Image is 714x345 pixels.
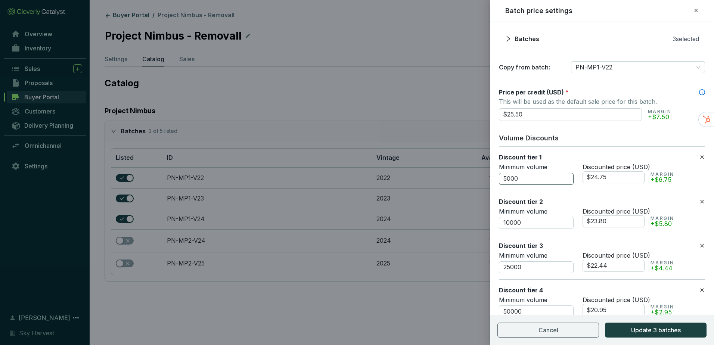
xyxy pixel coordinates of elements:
[499,286,543,294] label: Discount tier 4
[505,6,572,16] h2: Batch price settings
[499,208,574,216] p: Minimum volume
[499,296,574,304] p: Minimum volume
[499,63,550,72] p: Copy from batch:
[499,133,705,143] h3: Volume Discounts
[515,34,539,43] span: Batches
[499,31,705,46] button: rightBatches3selected
[505,35,512,42] span: right
[651,171,674,177] p: MARGIN
[651,304,674,310] p: MARGIN
[651,260,674,266] p: MARGIN
[648,115,671,119] p: +$7.50
[499,198,543,206] label: Discount tier 2
[651,215,674,221] p: MARGIN
[499,252,574,260] p: Minimum volume
[648,109,671,115] p: MARGIN
[499,163,574,171] p: Minimum volume
[583,296,650,304] span: Discounted price (USD)
[651,310,674,314] p: +$2.95
[651,221,674,226] p: +$5.80
[583,163,650,171] span: Discounted price (USD)
[499,88,564,96] span: Price per credit (USD)
[631,326,681,335] span: Update 3 batches
[575,62,701,73] span: PN-MP1-V22
[499,96,705,107] p: This will be used as the default sale price for this batch.
[499,242,543,250] label: Discount tier 3
[651,177,674,182] p: +$6.75
[538,326,558,335] span: Cancel
[651,266,674,270] p: +$4.44
[497,323,599,338] button: Cancel
[605,323,707,338] button: Update 3 batches
[673,34,699,43] span: 3 selected
[583,252,650,259] span: Discounted price (USD)
[583,208,650,215] span: Discounted price (USD)
[499,153,541,161] label: Discount tier 1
